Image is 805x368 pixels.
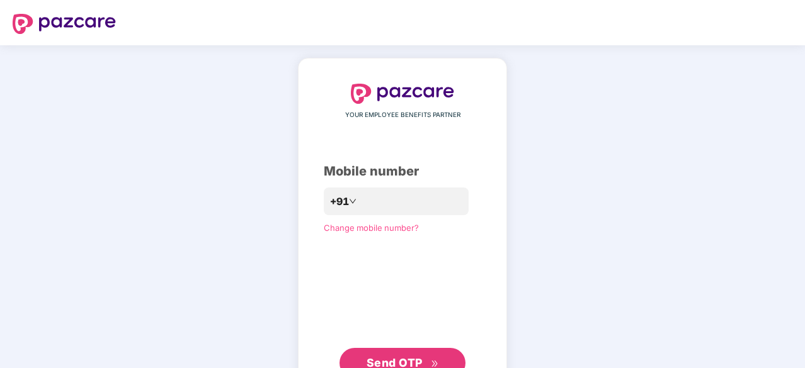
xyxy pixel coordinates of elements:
a: Change mobile number? [324,223,419,233]
span: YOUR EMPLOYEE BENEFITS PARTNER [345,110,460,120]
img: logo [13,14,116,34]
span: down [349,198,357,205]
div: Mobile number [324,162,481,181]
img: logo [351,84,454,104]
span: +91 [330,194,349,209]
span: double-right [431,360,439,368]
